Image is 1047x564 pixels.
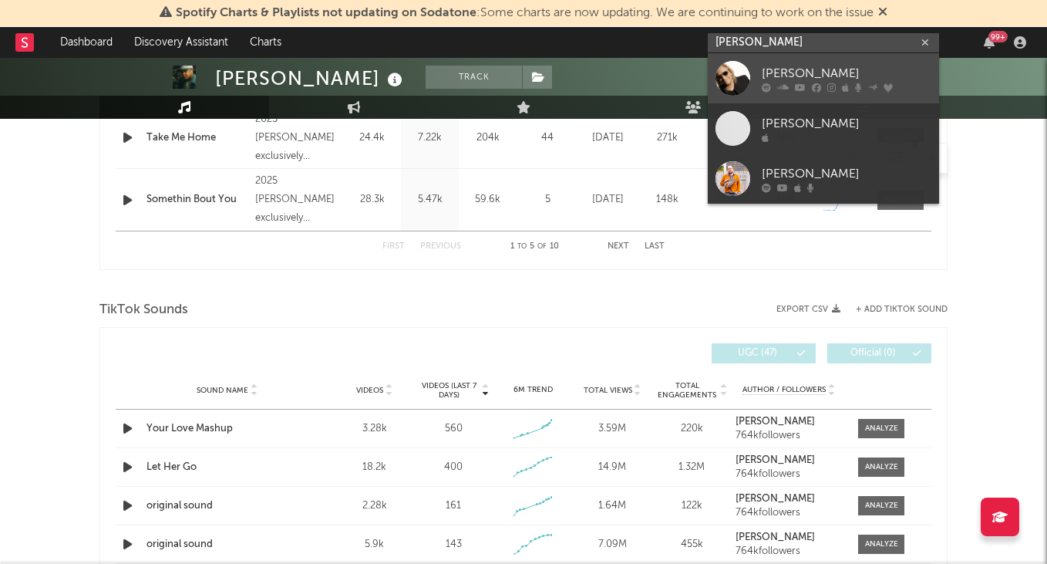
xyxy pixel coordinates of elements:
div: N/A [701,130,752,146]
strong: [PERSON_NAME] [736,455,815,465]
button: Previous [420,242,461,251]
span: Official ( 0 ) [837,349,908,358]
div: [PERSON_NAME] [762,114,931,133]
a: [PERSON_NAME] [736,494,843,505]
div: [DATE] [582,192,634,208]
div: 6M Trend [497,384,569,396]
div: 5 [520,192,574,208]
strong: [PERSON_NAME] [736,494,815,504]
div: 271k [641,130,693,146]
a: [PERSON_NAME] [736,532,843,543]
a: [PERSON_NAME] [708,154,939,204]
button: UGC(47) [712,343,816,363]
div: 7.22k [405,130,455,146]
a: [PERSON_NAME] [708,103,939,154]
div: [PERSON_NAME] [762,164,931,183]
div: 99 + [988,31,1008,42]
a: Take Me Home [146,130,247,146]
span: of [537,243,547,250]
a: [PERSON_NAME] [736,417,843,427]
div: 161 [446,498,461,514]
div: 220k [656,421,728,437]
div: 44 [520,130,574,146]
span: Videos [356,386,383,395]
button: Last [645,242,665,251]
a: Dashboard [49,27,123,58]
span: UGC ( 47 ) [722,349,793,358]
strong: [PERSON_NAME] [736,417,815,427]
div: 14.9M [577,460,648,475]
a: original sound [146,537,308,552]
input: Search for artists [708,33,939,52]
span: Sound Name [197,386,248,395]
div: 764k followers [736,546,843,557]
button: Track [426,66,522,89]
div: 400 [444,460,463,475]
button: Official(0) [827,343,931,363]
button: + Add TikTok Sound [840,306,948,314]
button: Next [608,242,629,251]
a: [PERSON_NAME] [736,455,843,466]
div: 18.2k [338,460,410,475]
div: 764k followers [736,508,843,518]
div: 143 [446,537,462,552]
strong: [PERSON_NAME] [736,532,815,542]
div: 3.28k [338,421,410,437]
span: : Some charts are now updating. We are continuing to work on the issue [176,7,874,19]
div: 2.28k [338,498,410,514]
div: 560 [445,421,463,437]
div: 5.47k [405,192,455,208]
div: 3.59M [577,421,648,437]
span: Videos (last 7 days) [418,381,480,400]
div: 122k [656,498,728,514]
button: Export CSV [776,305,840,314]
a: Somethin Bout You [146,192,247,208]
span: Total Views [584,386,632,395]
div: 1 5 10 [492,238,577,256]
a: original sound [146,498,308,514]
button: 99+ [984,36,995,49]
div: 77.3k [701,192,752,208]
span: Total Engagements [656,381,719,400]
button: + Add TikTok Sound [856,306,948,314]
button: First [382,242,405,251]
span: Spotify Charts & Playlists not updating on Sodatone [176,7,476,19]
span: to [517,243,527,250]
div: [PERSON_NAME] [762,64,931,83]
div: 24.4k [347,130,397,146]
span: Author / Followers [742,385,826,395]
a: Discovery Assistant [123,27,239,58]
span: TikTok Sounds [99,301,188,319]
a: Let Her Go [146,460,308,475]
div: [PERSON_NAME] [215,66,406,91]
div: 764k followers [736,431,843,441]
div: 2025 [PERSON_NAME] exclusively distributed by Santa [PERSON_NAME] [255,110,339,166]
div: 7.09M [577,537,648,552]
div: 5.9k [338,537,410,552]
div: 455k [656,537,728,552]
div: [DATE] [582,130,634,146]
a: Charts [239,27,292,58]
div: 764k followers [736,469,843,480]
div: 148k [641,192,693,208]
div: 2025 [PERSON_NAME] exclusively distributed by Santa [PERSON_NAME] [255,172,339,228]
span: Dismiss [878,7,887,19]
div: 1.32M [656,460,728,475]
a: Your Love Mashup [146,421,308,437]
div: 204k [463,130,513,146]
div: 1.64M [577,498,648,514]
a: [PERSON_NAME] [708,53,939,103]
div: 28.3k [347,192,397,208]
div: 59.6k [463,192,513,208]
